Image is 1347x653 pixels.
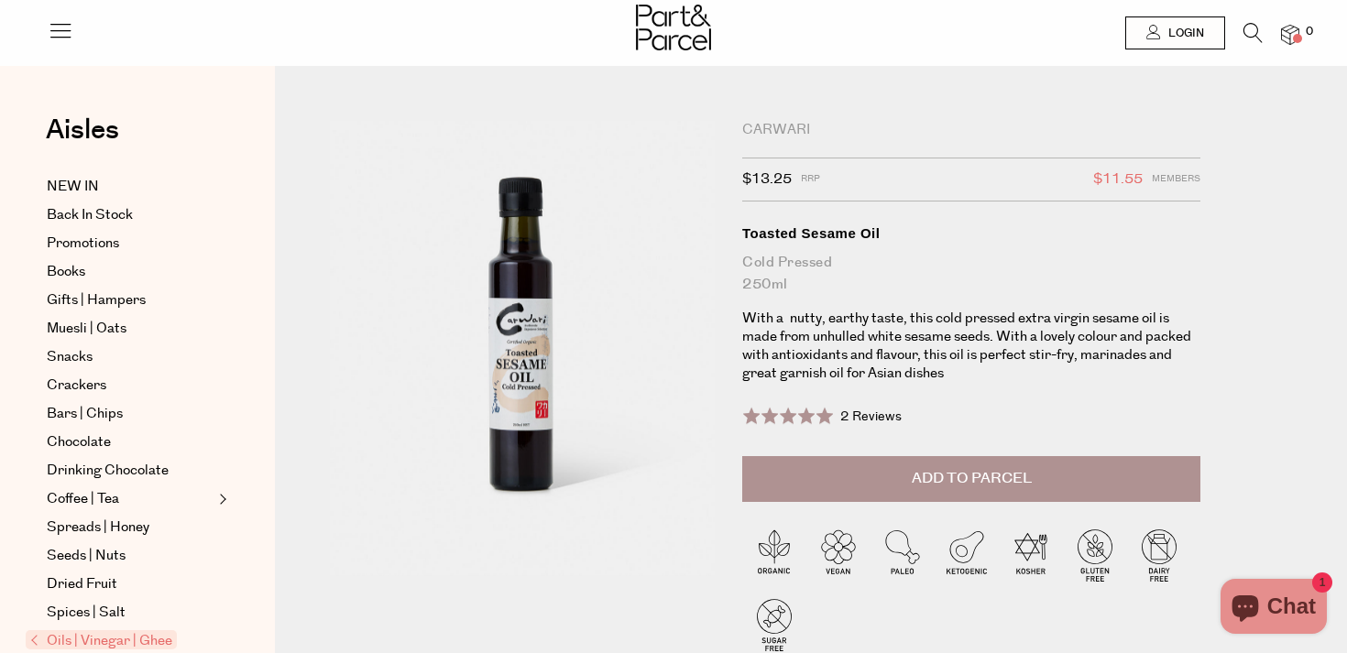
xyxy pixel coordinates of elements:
[47,204,214,226] a: Back In Stock
[742,224,1200,243] div: Toasted Sesame Oil
[47,261,85,283] span: Books
[30,630,214,652] a: Oils | Vinegar | Ghee
[1125,16,1225,49] a: Login
[742,523,806,587] img: P_P-ICONS-Live_Bec_V11_Organic.svg
[47,431,214,453] a: Chocolate
[935,523,999,587] img: P_P-ICONS-Live_Bec_V11_Ketogenic.svg
[47,573,214,595] a: Dried Fruit
[1063,523,1127,587] img: P_P-ICONS-Live_Bec_V11_Gluten_Free.svg
[840,408,902,426] span: 2 Reviews
[1281,25,1299,44] a: 0
[47,176,99,198] span: NEW IN
[999,523,1063,587] img: P_P-ICONS-Live_Bec_V11_Kosher.svg
[47,375,214,397] a: Crackers
[47,204,133,226] span: Back In Stock
[912,468,1032,489] span: Add to Parcel
[46,110,119,150] span: Aisles
[47,488,214,510] a: Coffee | Tea
[47,318,214,340] a: Muesli | Oats
[47,573,117,595] span: Dried Fruit
[1127,523,1191,587] img: P_P-ICONS-Live_Bec_V11_Dairy_Free.svg
[214,488,227,510] button: Expand/Collapse Coffee | Tea
[742,168,792,191] span: $13.25
[742,310,1200,383] p: With a nutty, earthy taste, this cold pressed extra virgin sesame oil is made from unhulled white...
[47,346,93,368] span: Snacks
[47,318,126,340] span: Muesli | Oats
[742,252,1200,296] div: Cold Pressed 250ml
[47,602,214,624] a: Spices | Salt
[47,460,214,482] a: Drinking Chocolate
[47,403,214,425] a: Bars | Chips
[47,233,214,255] a: Promotions
[47,346,214,368] a: Snacks
[742,456,1200,502] button: Add to Parcel
[47,488,119,510] span: Coffee | Tea
[806,523,871,587] img: P_P-ICONS-Live_Bec_V11_Vegan.svg
[47,602,126,624] span: Spices | Salt
[1093,168,1143,191] span: $11.55
[871,523,935,587] img: P_P-ICONS-Live_Bec_V11_Paleo.svg
[742,121,1200,139] div: Carwari
[26,630,177,649] span: Oils | Vinegar | Ghee
[47,517,149,539] span: Spreads | Honey
[47,545,214,567] a: Seeds | Nuts
[47,431,111,453] span: Chocolate
[47,403,123,425] span: Bars | Chips
[47,375,106,397] span: Crackers
[47,289,146,311] span: Gifts | Hampers
[47,545,126,567] span: Seeds | Nuts
[801,168,820,191] span: RRP
[47,176,214,198] a: NEW IN
[1164,26,1204,41] span: Login
[47,460,169,482] span: Drinking Chocolate
[47,261,214,283] a: Books
[1215,579,1332,638] inbox-online-store-chat: Shopify online store chat
[47,517,214,539] a: Spreads | Honey
[1152,168,1200,191] span: Members
[47,289,214,311] a: Gifts | Hampers
[46,116,119,162] a: Aisles
[1301,24,1318,40] span: 0
[636,5,711,50] img: Part&Parcel
[330,121,715,575] img: Toasted Sesame Oil
[47,233,119,255] span: Promotions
